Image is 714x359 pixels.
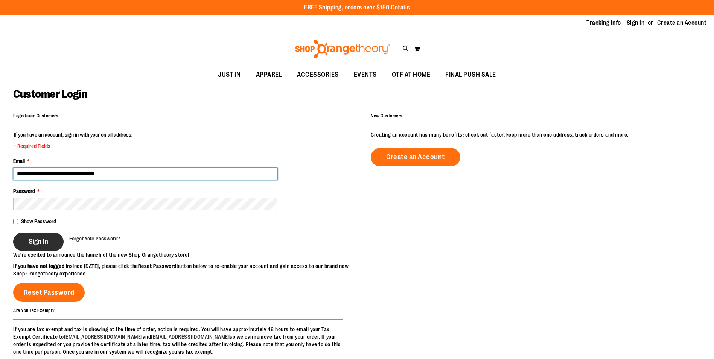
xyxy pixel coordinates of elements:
a: Sign In [627,19,645,27]
a: Create an Account [371,148,460,166]
strong: If you have not logged in [13,263,70,269]
p: We’re excited to announce the launch of the new Shop Orangetheory store! [13,251,357,259]
span: APPAREL [256,66,282,83]
a: [EMAIL_ADDRESS][DOMAIN_NAME] [151,334,230,340]
p: If you are tax exempt and tax is showing at the time of order, action is required. You will have ... [13,326,343,356]
strong: Are You Tax Exempt? [13,307,55,313]
a: Forgot Your Password? [69,235,120,242]
a: EVENTS [346,66,384,84]
a: Create an Account [657,19,707,27]
a: APPAREL [248,66,290,84]
strong: New Customers [371,113,403,119]
span: Sign In [29,237,48,246]
a: ACCESSORIES [289,66,346,84]
span: Create an Account [386,153,445,161]
span: Customer Login [13,88,87,100]
a: Tracking Info [586,19,621,27]
span: Reset Password [24,288,75,297]
p: FREE Shipping, orders over $150. [304,3,410,12]
legend: If you have an account, sign in with your email address. [13,131,133,150]
a: [EMAIL_ADDRESS][DOMAIN_NAME] [64,334,143,340]
a: FINAL PUSH SALE [438,66,504,84]
span: Email [13,158,25,164]
span: OTF AT HOME [392,66,431,83]
img: Shop Orangetheory [294,40,391,58]
a: OTF AT HOME [384,66,438,84]
span: Forgot Your Password? [69,236,120,242]
span: * Required Fields [14,142,132,150]
p: Creating an account has many benefits: check out faster, keep more than one address, track orders... [371,131,701,138]
strong: Reset Password [138,263,177,269]
a: Details [391,4,410,11]
p: since [DATE], please click the button below to re-enable your account and gain access to our bran... [13,262,357,277]
span: Password [13,188,35,194]
strong: Registered Customers [13,113,58,119]
span: EVENTS [354,66,377,83]
span: FINAL PUSH SALE [445,66,496,83]
a: JUST IN [210,66,248,84]
span: Show Password [21,218,56,224]
button: Sign In [13,233,64,251]
a: Reset Password [13,283,85,302]
span: ACCESSORIES [297,66,339,83]
span: JUST IN [218,66,241,83]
